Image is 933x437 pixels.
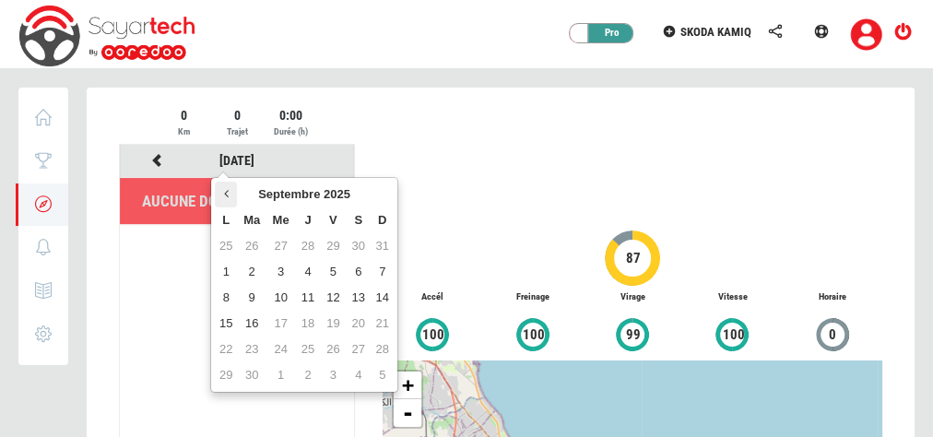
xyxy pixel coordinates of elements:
[371,311,393,337] td: 21
[295,285,320,311] td: 11
[394,399,421,427] a: Zoom out
[215,285,237,311] td: 8
[579,24,634,42] div: Pro
[215,207,237,233] th: L
[219,153,254,168] a: [DATE]
[211,124,262,139] div: Trajet
[321,233,346,259] td: 29
[215,259,237,285] td: 1
[237,182,371,207] th: Septembre 2025
[371,285,393,311] td: 14
[237,337,266,362] td: 23
[295,337,320,362] td: 25
[383,290,482,304] p: Accél
[237,207,266,233] th: Ma
[346,233,371,259] td: 30
[346,259,371,285] td: 6
[265,124,315,139] div: Durée (h)
[721,325,745,346] span: 100
[158,124,208,139] div: Km
[371,337,393,362] td: 28
[321,362,346,388] td: 3
[266,362,295,388] td: 1
[215,311,237,337] td: 15
[266,337,295,362] td: 24
[266,207,295,233] th: Me
[583,290,682,304] p: Virage
[371,233,393,259] td: 31
[346,311,371,337] td: 20
[158,106,208,124] div: 0
[625,248,642,269] span: 87
[682,290,782,304] p: Vitesse
[371,259,393,285] td: 7
[828,325,837,346] span: 0
[237,285,266,311] td: 9
[237,233,266,259] td: 26
[120,178,354,225] li: Aucune donnée disponible
[295,259,320,285] td: 4
[266,233,295,259] td: 27
[321,207,346,233] th: V
[266,285,295,311] td: 10
[522,325,546,346] span: 100
[783,290,882,304] p: Horaire
[215,233,237,259] td: 25
[680,25,751,39] span: SKODA KAMIQ
[394,372,421,399] a: Zoom in
[265,106,315,124] div: 0:00
[215,362,237,388] td: 29
[321,337,346,362] td: 26
[321,259,346,285] td: 5
[295,362,320,388] td: 2
[346,285,371,311] td: 13
[215,337,237,362] td: 22
[237,311,266,337] td: 16
[346,362,371,388] td: 4
[237,362,266,388] td: 30
[625,325,642,346] span: 99
[211,106,262,124] div: 0
[421,325,445,346] span: 100
[266,259,295,285] td: 3
[482,290,582,304] p: Freinage
[295,207,320,233] th: J
[237,259,266,285] td: 2
[295,233,320,259] td: 28
[346,207,371,233] th: S
[295,311,320,337] td: 18
[266,311,295,337] td: 17
[371,207,393,233] th: D
[321,311,346,337] td: 19
[371,362,393,388] td: 5
[321,285,346,311] td: 12
[346,337,371,362] td: 27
